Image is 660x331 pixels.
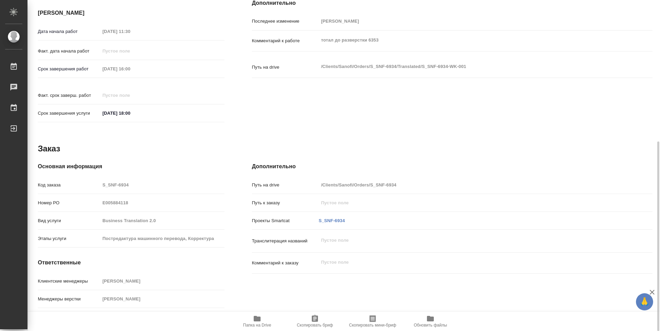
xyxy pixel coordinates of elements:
[38,182,100,189] p: Код заказа
[100,276,224,286] input: Пустое поле
[100,64,160,74] input: Пустое поле
[319,198,619,208] input: Пустое поле
[319,61,619,72] textarea: /Clients/Sanofi/Orders/S_SNF-6934/Translated/S_SNF-6934-WK-001
[100,294,224,304] input: Пустое поле
[414,323,447,328] span: Обновить файлы
[243,323,271,328] span: Папка на Drive
[100,108,160,118] input: ✎ Введи что-нибудь
[319,34,619,46] textarea: тотал до разверстки 6353
[38,143,60,154] h2: Заказ
[38,92,100,99] p: Факт. срок заверш. работ
[38,48,100,55] p: Факт. дата начала работ
[252,64,319,71] p: Путь на drive
[252,18,319,25] p: Последнее изменение
[252,182,319,189] p: Путь на drive
[252,162,652,171] h4: Дополнительно
[38,259,224,267] h4: Ответственные
[100,180,224,190] input: Пустое поле
[100,198,224,208] input: Пустое поле
[401,312,459,331] button: Обновить файлы
[286,312,344,331] button: Скопировать бриф
[319,180,619,190] input: Пустое поле
[38,278,100,285] p: Клиентские менеджеры
[100,233,224,243] input: Пустое поле
[38,296,100,303] p: Менеджеры верстки
[38,162,224,171] h4: Основная информация
[252,199,319,206] p: Путь к заказу
[639,295,650,309] span: 🙏
[38,235,100,242] p: Этапы услуги
[38,217,100,224] p: Вид услуги
[38,9,224,17] h4: [PERSON_NAME]
[252,37,319,44] p: Комментарий к работе
[636,293,653,310] button: 🙏
[344,312,401,331] button: Скопировать мини-бриф
[38,66,100,72] p: Срок завершения работ
[252,217,319,224] p: Проекты Smartcat
[100,90,160,100] input: Пустое поле
[38,28,100,35] p: Дата начала работ
[349,323,396,328] span: Скопировать мини-бриф
[252,238,319,244] p: Транслитерация названий
[228,312,286,331] button: Папка на Drive
[100,216,224,226] input: Пустое поле
[252,260,319,266] p: Комментарий к заказу
[100,26,160,36] input: Пустое поле
[319,218,345,223] a: S_SNF-6934
[319,16,619,26] input: Пустое поле
[38,199,100,206] p: Номер РО
[297,323,333,328] span: Скопировать бриф
[100,46,160,56] input: Пустое поле
[38,110,100,117] p: Срок завершения услуги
